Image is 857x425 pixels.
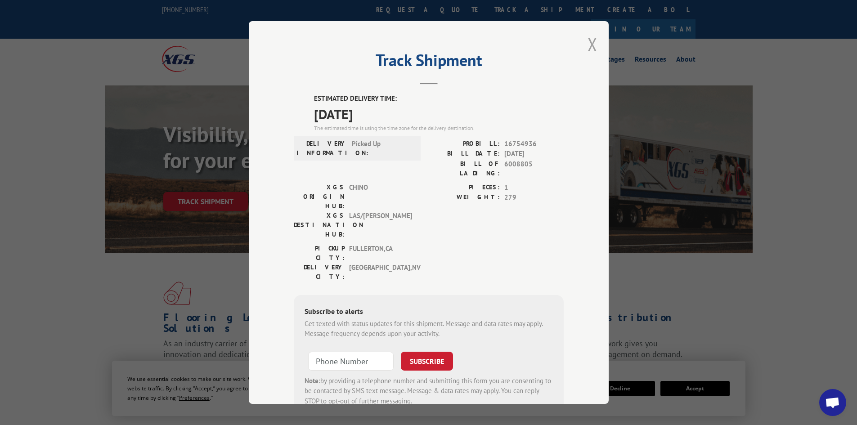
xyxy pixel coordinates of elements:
span: 279 [504,192,564,203]
div: by providing a telephone number and submitting this form you are consenting to be contacted by SM... [305,376,553,407]
span: Picked Up [352,139,413,158]
label: PICKUP CITY: [294,244,345,263]
label: DELIVERY INFORMATION: [296,139,347,158]
input: Phone Number [308,352,394,371]
span: 16754936 [504,139,564,149]
span: 1 [504,183,564,193]
button: Close modal [588,32,597,56]
span: [DATE] [314,104,564,124]
span: CHINO [349,183,410,211]
div: Get texted with status updates for this shipment. Message and data rates may apply. Message frequ... [305,319,553,339]
button: SUBSCRIBE [401,352,453,371]
label: PROBILL: [429,139,500,149]
label: PIECES: [429,183,500,193]
label: BILL OF LADING: [429,159,500,178]
span: [DATE] [504,149,564,159]
span: 6008805 [504,159,564,178]
label: WEIGHT: [429,192,500,203]
strong: Note: [305,376,320,385]
label: XGS DESTINATION HUB: [294,211,345,239]
h2: Track Shipment [294,54,564,71]
span: [GEOGRAPHIC_DATA] , NV [349,263,410,282]
span: LAS/[PERSON_NAME] [349,211,410,239]
label: XGS ORIGIN HUB: [294,183,345,211]
a: Open chat [819,389,846,416]
div: Subscribe to alerts [305,306,553,319]
span: FULLERTON , CA [349,244,410,263]
label: ESTIMATED DELIVERY TIME: [314,94,564,104]
label: DELIVERY CITY: [294,263,345,282]
div: The estimated time is using the time zone for the delivery destination. [314,124,564,132]
label: BILL DATE: [429,149,500,159]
